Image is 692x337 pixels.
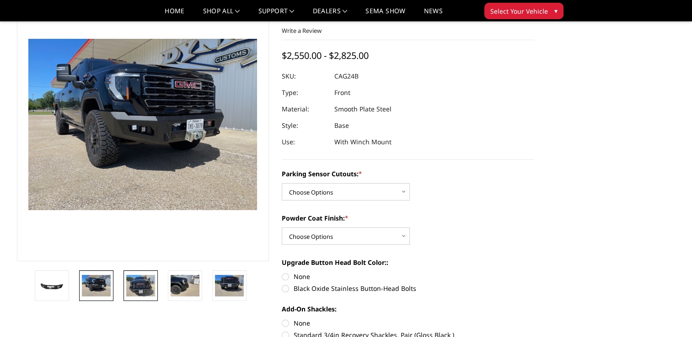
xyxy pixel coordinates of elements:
a: Home [165,8,184,21]
span: $2,550.00 - $2,825.00 [282,49,369,62]
img: 2024-2025 GMC 2500-3500 - A2 Series - Base Front Bumper (winch mount) [215,275,244,296]
label: None [282,272,534,281]
dt: SKU: [282,68,327,84]
dd: Front [334,84,350,101]
img: 2024-2025 GMC 2500-3500 - A2 Series - Base Front Bumper (winch mount) [82,275,111,296]
label: Powder Coat Finish: [282,213,534,223]
a: News [424,8,442,21]
img: 2024-2025 GMC 2500-3500 - A2 Series - Base Front Bumper (winch mount) [171,275,199,296]
a: SEMA Show [365,8,405,21]
label: None [282,318,534,328]
span: ▾ [554,6,558,16]
dt: Material: [282,101,327,117]
label: Parking Sensor Cutouts: [282,169,534,179]
dt: Use: [282,134,327,150]
button: Select Your Vehicle [484,3,563,19]
a: Support [258,8,295,21]
dd: With Winch Mount [334,134,392,150]
label: Black Oxide Stainless Button-Head Bolts [282,284,534,293]
label: Add-On Shackles: [282,304,534,314]
dt: Type: [282,84,327,101]
dd: Base [334,117,349,134]
a: Write a Review [282,26,322,35]
label: Upgrade Button Head Bolt Color:: [282,258,534,267]
a: Dealers [313,8,348,21]
img: 2024-2025 GMC 2500-3500 - A2 Series - Base Front Bumper (winch mount) [126,275,155,296]
img: 2024-2025 GMC 2500-3500 - A2 Series - Base Front Bumper (winch mount) [38,279,66,292]
dt: Style: [282,117,327,134]
a: shop all [203,8,240,21]
dd: Smooth Plate Steel [334,101,392,117]
span: Select Your Vehicle [490,6,548,16]
dd: CAG24B [334,68,359,84]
